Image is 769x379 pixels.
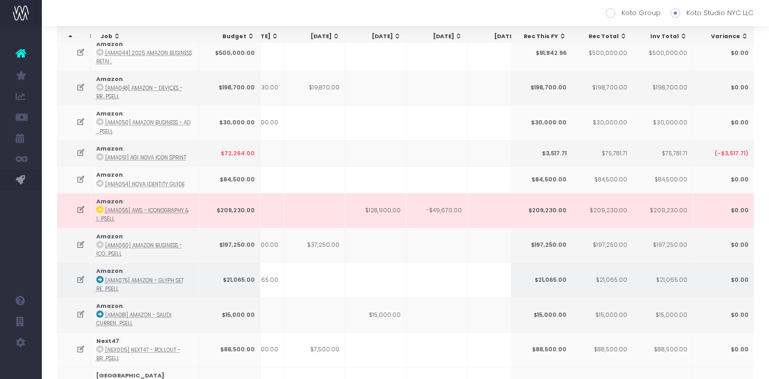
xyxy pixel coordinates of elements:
[571,71,632,106] td: $198,700.00
[631,36,693,71] td: $500,000.00
[511,71,572,106] td: $198,700.00
[511,193,572,228] td: $209,230.00
[606,8,661,18] label: Koto Group
[478,32,524,41] div: [DATE]
[571,105,632,140] td: $30,000.00
[96,145,123,153] strong: Amazon
[631,105,693,140] td: $30,000.00
[96,40,123,48] strong: Amazon
[91,297,199,332] td: :
[199,193,261,228] td: $209,230.00
[199,36,261,71] td: $500,000.00
[284,71,345,106] td: $19,870.00
[199,27,261,47] th: Budget: activate to sort column ascending
[345,193,406,228] td: $128,900.00
[346,27,407,47] th: Sep 25: activate to sort column ascending
[511,27,572,47] th: Rec This FY: activate to sort column ascending
[511,105,572,140] td: $30,000.00
[96,242,182,257] abbr: [AMA060] Amazon Business - Iconography - Brand - Upsell
[511,332,572,367] td: $88,500.00
[96,267,123,275] strong: Amazon
[693,228,754,263] td: $0.00
[632,27,693,47] th: Inv Total: activate to sort column ascending
[91,140,199,166] td: :
[284,332,345,367] td: $7,500.00
[96,85,183,100] abbr: [AMA048] Amazon - Devices - Brand - Upsell
[355,32,401,41] div: [DATE]
[631,166,693,192] td: $84,500.00
[96,207,189,222] abbr: [AMA055] AWS - Iconography & Illustration Phase 2 - Brand - Upsell
[631,297,693,332] td: $15,000.00
[571,297,632,332] td: $15,000.00
[96,119,190,134] abbr: [AMA050] Amazon Business - Ad Hoc Support - Brand - Upsell
[693,71,754,106] td: $0.00
[199,166,261,192] td: $84,500.00
[105,154,186,161] abbr: [AMA051] AGI Nova Icon Sprint
[96,233,123,240] strong: Amazon
[199,71,261,106] td: $198,700.00
[468,27,529,47] th: Nov 25: activate to sort column ascending
[13,358,29,374] img: images/default_profile_image.png
[91,36,199,71] td: :
[96,302,123,310] strong: Amazon
[693,27,754,47] th: Variance: activate to sort column ascending
[693,297,754,332] td: $0.00
[521,32,567,41] div: Rec This FY
[91,262,199,297] td: :
[693,193,754,228] td: $0.00
[631,193,693,228] td: $209,230.00
[96,277,184,292] abbr: [AMA075] Amazon - Glyph Set Reduction - Brand - Upsell
[671,8,753,18] label: Koto Studio NYC LLC
[91,71,199,106] td: :
[294,32,340,41] div: [DATE]
[96,337,119,345] strong: Next47
[571,332,632,367] td: $88,500.00
[91,193,199,228] td: :
[571,166,632,192] td: $84,500.00
[407,27,468,47] th: Oct 25: activate to sort column ascending
[693,166,754,192] td: $0.00
[511,166,572,192] td: $84,500.00
[571,228,632,263] td: $197,250.00
[511,36,572,71] td: $91,842.96
[345,297,406,332] td: $15,000.00
[209,32,255,41] div: Budget
[284,228,345,263] td: $37,250.00
[631,71,693,106] td: $198,700.00
[714,150,748,158] span: (-$3,517.71)
[105,181,185,188] abbr: [AMA054] Nova Identity Guide
[702,32,748,41] div: Variance
[572,27,633,47] th: Rec Total: activate to sort column ascending
[285,27,346,47] th: Aug 25: activate to sort column ascending
[631,140,693,166] td: $75,781.71
[199,262,261,297] td: $21,065.00
[91,27,202,47] th: Job: activate to sort column ascending
[631,228,693,263] td: $197,250.00
[100,32,197,41] div: Job
[91,105,199,140] td: :
[199,297,261,332] td: $15,000.00
[57,27,89,47] th: : activate to sort column descending
[91,166,199,192] td: :
[511,262,572,297] td: $21,065.00
[631,262,693,297] td: $21,065.00
[91,332,199,367] td: :
[96,110,123,118] strong: Amazon
[96,171,123,179] strong: Amazon
[511,140,572,166] td: $3,517.71
[406,193,468,228] td: -$49,670.00
[571,36,632,71] td: $500,000.00
[96,50,192,65] abbr: [AMA044] 2025 Amazon Business Retainer
[571,262,632,297] td: $21,065.00
[199,332,261,367] td: $88,500.00
[581,32,627,41] div: Rec Total
[199,228,261,263] td: $197,250.00
[199,105,261,140] td: $30,000.00
[199,140,261,166] td: $72,264.00
[96,75,123,83] strong: Amazon
[96,312,172,327] abbr: [AMA081] Amazon - Saudi Currency Symbols - Brand - Upsell
[693,105,754,140] td: $0.00
[511,228,572,263] td: $197,250.00
[511,297,572,332] td: $15,000.00
[631,332,693,367] td: $88,500.00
